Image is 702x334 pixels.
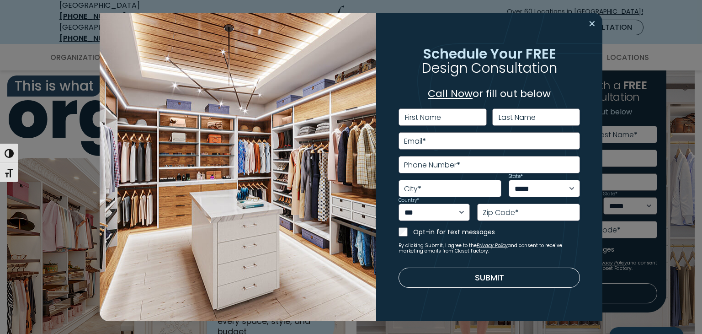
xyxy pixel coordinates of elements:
label: Zip Code [483,209,519,216]
button: Submit [399,268,580,288]
a: Privacy Policy [477,242,508,249]
span: Design Consultation [422,58,557,78]
small: By clicking Submit, I agree to the and consent to receive marketing emails from Closet Factory. [399,243,580,254]
label: First Name [405,114,441,121]
label: Phone Number [404,162,460,169]
label: Opt-in for text messages [413,227,580,237]
label: Country [399,198,419,203]
label: State [509,174,523,179]
label: Last Name [499,114,536,121]
button: Close modal [585,16,599,31]
label: Email [404,138,426,145]
img: Walk in closet with island [100,13,376,322]
a: Call Now [428,86,473,101]
span: Schedule Your FREE [423,43,556,63]
p: or fill out below [399,86,580,101]
label: City [404,185,421,193]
